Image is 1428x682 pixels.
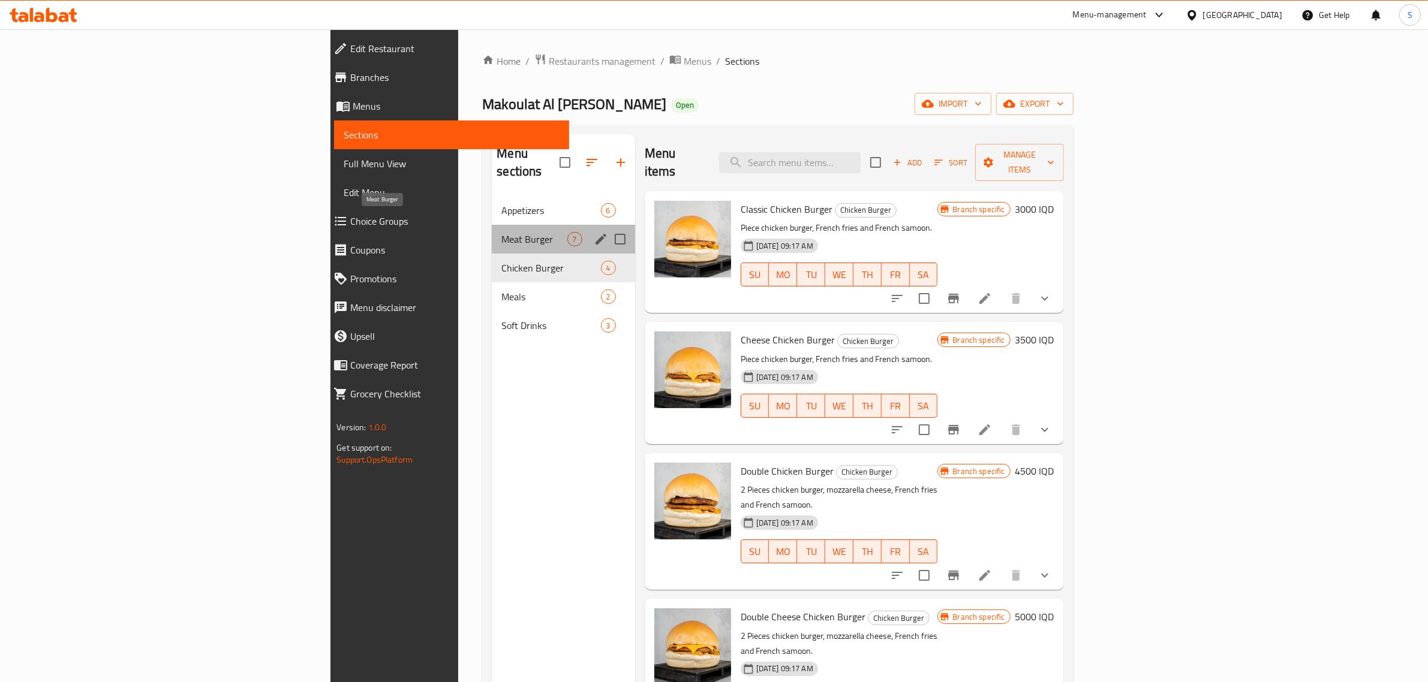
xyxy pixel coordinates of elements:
span: Select all sections [552,150,578,175]
span: Branch specific [948,611,1009,623]
div: items [567,232,582,246]
button: Manage items [975,144,1064,181]
span: 2 [602,291,615,303]
a: Edit Restaurant [324,34,569,63]
img: Cheese Chicken Burger [654,331,731,408]
span: WE [830,543,849,560]
nav: breadcrumb [482,53,1073,69]
span: Version: [336,420,366,435]
button: SA [910,539,938,563]
div: Appetizers6 [492,196,635,225]
span: TH [858,543,877,560]
div: items [601,318,616,333]
span: FR [886,266,905,283]
a: Edit menu item [978,423,992,437]
span: TH [858,266,877,283]
div: Chicken Burger [835,203,897,218]
span: Branch specific [948,334,1009,346]
h6: 3500 IQD [1015,331,1054,348]
span: SA [915,266,933,283]
span: 3 [602,320,615,331]
span: Sort items [927,153,975,172]
button: MO [769,394,797,418]
button: delete [1002,284,1030,313]
button: FR [882,394,910,418]
p: 2 Pieces chicken burger, mozzarella cheese, French fries and French samoon. [741,482,938,512]
span: Restaurants management [549,54,656,68]
button: FR [882,539,910,563]
span: Chicken Burger [837,465,897,479]
span: Double Cheese Chicken Burger [741,608,865,626]
a: Full Menu View [334,149,569,178]
svg: Show Choices [1038,423,1052,437]
button: import [915,93,991,115]
span: SU [746,266,765,283]
span: Add item [888,153,927,172]
div: Chicken Burger [837,334,899,348]
span: Sort sections [578,148,606,177]
a: Branches [324,63,569,92]
div: Open [671,98,699,113]
a: Choice Groups [324,207,569,236]
span: Upsell [350,329,560,343]
li: / [716,54,720,68]
span: Choice Groups [350,214,560,228]
button: WE [825,539,853,563]
a: Promotions [324,264,569,293]
button: SA [910,394,938,418]
button: TH [853,539,882,563]
button: TH [853,394,882,418]
button: SU [741,262,769,286]
button: TU [797,262,825,286]
h6: 4500 IQD [1015,463,1054,479]
button: TU [797,394,825,418]
span: SU [746,397,765,415]
span: Open [671,100,699,110]
div: [GEOGRAPHIC_DATA] [1203,8,1282,22]
span: Cheese Chicken Burger [741,331,835,349]
span: TH [858,397,877,415]
span: TU [802,266,820,283]
p: Piece chicken burger, French fries and French samoon. [741,352,938,367]
a: Menus [669,53,711,69]
span: Branch specific [948,204,1009,215]
span: Coverage Report [350,358,560,372]
span: Meals [501,289,600,304]
button: TH [853,262,882,286]
span: Get support on: [336,440,392,455]
span: Chicken Burger [838,334,898,348]
div: Chicken Burger [868,611,930,625]
button: Sort [931,153,970,172]
button: edit [592,230,610,248]
span: Sections [725,54,759,68]
p: 2 Pieces chicken burger, mozzarella cheese, French fries and French samoon. [741,629,938,659]
div: Chicken Burger4 [492,254,635,282]
span: Classic Chicken Burger [741,200,832,218]
span: TU [802,397,820,415]
span: 1.0.0 [368,420,387,435]
span: Makoulat Al [PERSON_NAME] [482,90,666,117]
div: items [601,261,616,275]
button: show more [1030,284,1059,313]
svg: Show Choices [1038,568,1052,583]
span: 4 [602,262,615,274]
span: 7 [568,234,582,245]
span: [DATE] 09:17 AM [751,240,818,252]
button: MO [769,539,797,563]
span: WE [830,266,849,283]
img: Classic Chicken Burger [654,201,731,277]
span: Select to update [912,563,937,588]
span: export [1006,96,1064,111]
nav: Menu sections [492,191,635,345]
button: delete [1002,415,1030,444]
span: Menus [684,54,711,68]
div: Meals2 [492,282,635,311]
button: sort-choices [883,561,912,590]
input: search [719,152,861,173]
button: WE [825,262,853,286]
img: Double Chicken Burger [654,463,731,539]
span: MO [774,266,792,283]
li: / [660,54,665,68]
span: Appetizers [501,203,600,218]
span: SU [746,543,765,560]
